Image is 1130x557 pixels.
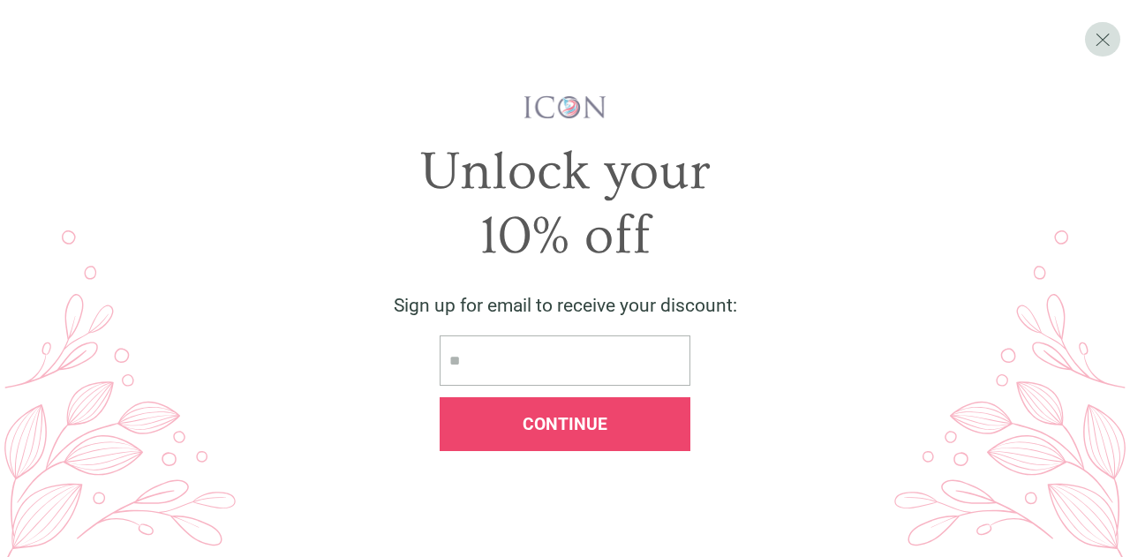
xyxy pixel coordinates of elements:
[1095,27,1111,50] span: X
[394,295,737,316] span: Sign up for email to receive your discount:
[523,414,607,434] span: Continue
[522,94,609,120] img: iconwallstickersl_1754656298800.png
[479,206,651,267] span: 10% off
[420,141,711,202] span: Unlock your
